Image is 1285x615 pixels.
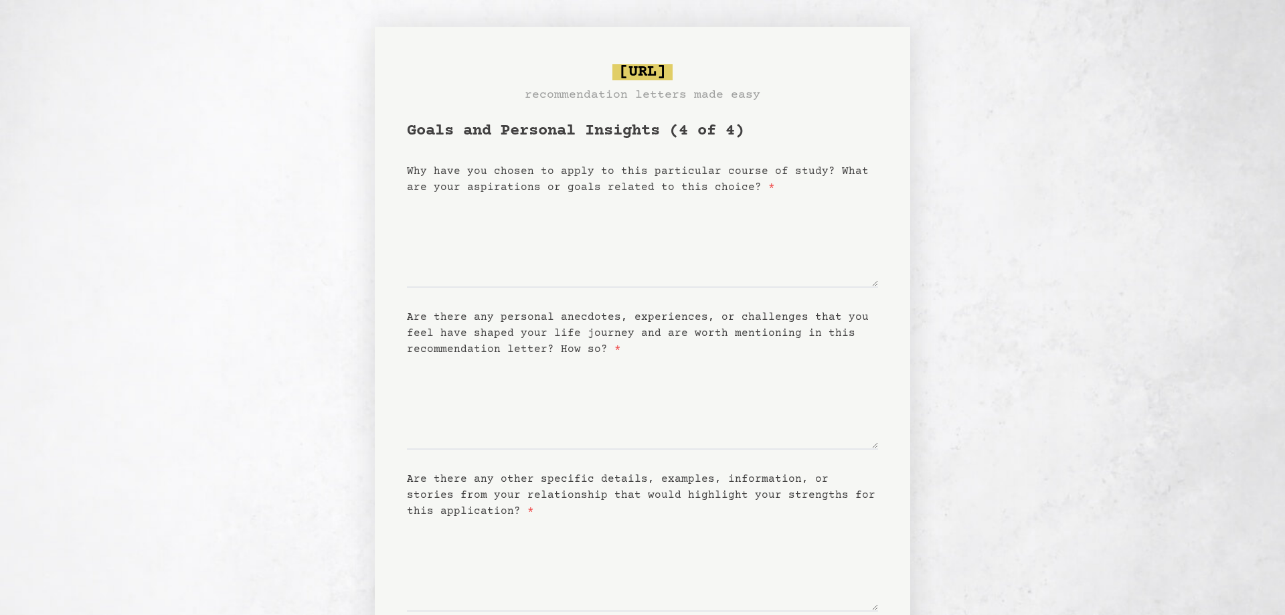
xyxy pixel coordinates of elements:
label: Are there any other specific details, examples, information, or stories from your relationship th... [407,473,875,517]
h1: Goals and Personal Insights (4 of 4) [407,120,878,142]
span: [URL] [612,64,673,80]
label: Why have you chosen to apply to this particular course of study? What are your aspirations or goa... [407,165,869,193]
label: Are there any personal anecdotes, experiences, or challenges that you feel have shaped your life ... [407,311,869,355]
h3: recommendation letters made easy [525,86,760,104]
